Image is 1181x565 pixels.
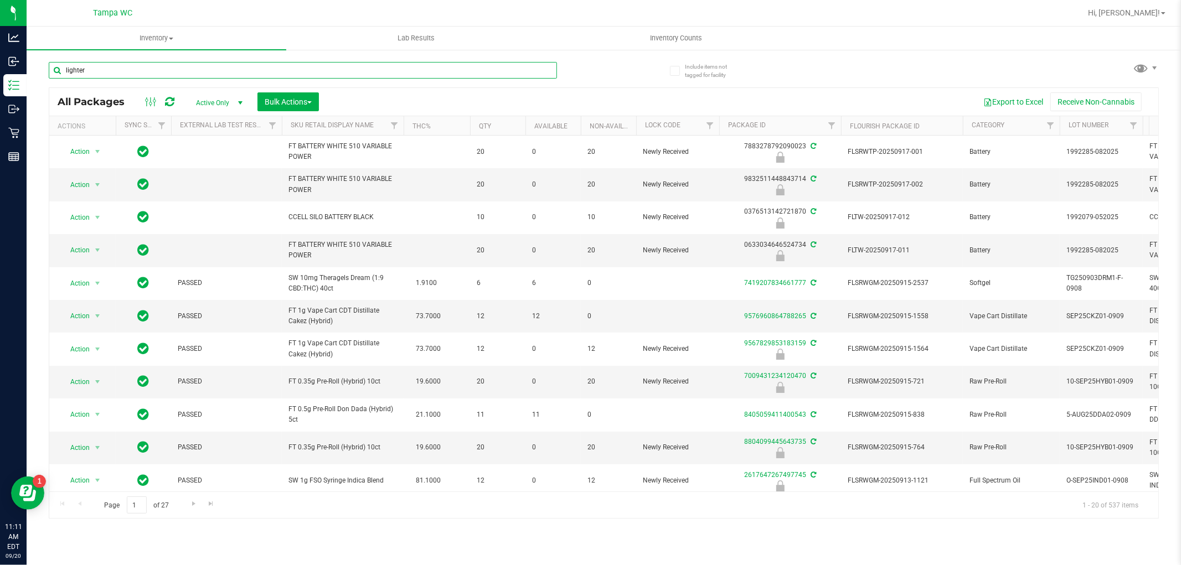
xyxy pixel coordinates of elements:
[969,245,1053,256] span: Battery
[1074,496,1147,513] span: 1 - 20 of 537 items
[410,308,446,324] span: 73.7000
[809,372,816,380] span: Sync from Compliance System
[728,121,766,129] a: Package ID
[532,410,574,420] span: 11
[138,341,149,356] span: In Sync
[264,116,282,135] a: Filter
[532,245,574,256] span: 0
[532,179,574,190] span: 0
[178,311,275,322] span: PASSED
[532,442,574,453] span: 0
[5,522,22,552] p: 11:11 AM EDT
[1066,344,1136,354] span: SEP25CKZ01-0909
[185,496,202,511] a: Go to the next page
[477,179,519,190] span: 20
[969,475,1053,486] span: Full Spectrum Oil
[60,440,90,455] span: Action
[138,439,149,455] span: In Sync
[848,212,956,222] span: FLTW-20250917-012
[587,311,630,322] span: 0
[49,62,557,79] input: Search Package ID, Item Name, SKU, Lot or Part Number...
[91,407,105,422] span: select
[8,80,19,91] inline-svg: Inventory
[643,245,713,256] span: Newly Received
[685,63,740,79] span: Include items not tagged for facility
[60,407,90,422] span: Action
[410,341,446,357] span: 73.7000
[848,245,956,256] span: FLTW-20250917-011
[477,311,519,322] span: 12
[809,142,816,150] span: Sync from Compliance System
[809,175,816,183] span: Sync from Compliance System
[848,376,956,387] span: FLSRWGM-20250915-721
[178,410,275,420] span: PASSED
[744,411,806,418] a: 8405059411400543
[969,147,1053,157] span: Battery
[91,440,105,455] span: select
[288,273,397,294] span: SW 10mg Theragels Dream (1:9 CBD:THC) 40ct
[138,473,149,488] span: In Sync
[718,250,843,261] div: Newly Received
[1050,92,1142,111] button: Receive Non-Cannabis
[718,382,843,393] div: Newly Received
[1066,273,1136,294] span: TG250903DRM1-F-0908
[744,438,806,445] a: 8804099445643735
[1125,116,1143,135] a: Filter
[27,33,286,43] span: Inventory
[60,276,90,291] span: Action
[288,305,397,326] span: FT 1g Vape Cart CDT Distillate Cakez (Hybrid)
[718,217,843,229] div: Newly Received
[288,475,397,486] span: SW 1g FSO Syringe Indica Blend
[60,473,90,488] span: Action
[976,92,1050,111] button: Export to Excel
[1088,8,1160,17] span: Hi, [PERSON_NAME]!
[643,442,713,453] span: Newly Received
[91,242,105,258] span: select
[969,311,1053,322] span: Vape Cart Distillate
[587,245,630,256] span: 20
[809,312,816,320] span: Sync from Compliance System
[848,311,956,322] span: FLSRWGM-20250915-1558
[643,179,713,190] span: Newly Received
[848,410,956,420] span: FLSRWGM-20250915-838
[587,475,630,486] span: 12
[1066,212,1136,222] span: 1992079-052025
[58,96,136,108] span: All Packages
[1066,179,1136,190] span: 1992285-082025
[153,116,171,135] a: Filter
[643,475,713,486] span: Newly Received
[718,349,843,360] div: Newly Received
[590,122,639,130] a: Non-Available
[8,56,19,67] inline-svg: Inbound
[95,496,178,514] span: Page of 27
[718,174,843,195] div: 9832511448843714
[718,152,843,163] div: Newly Received
[718,141,843,163] div: 7883278792090023
[265,97,312,106] span: Bulk Actions
[91,144,105,159] span: select
[587,344,630,354] span: 12
[1066,311,1136,322] span: SEP25CKZ01-0909
[718,240,843,261] div: 0633034646524734
[969,278,1053,288] span: Softgel
[848,278,956,288] span: FLSRWGM-20250915-2537
[848,475,956,486] span: FLSRWGM-20250913-1121
[288,338,397,359] span: FT 1g Vape Cart CDT Distillate Cakez (Hybrid)
[809,241,816,248] span: Sync from Compliance System
[587,147,630,157] span: 20
[1066,147,1136,157] span: 1992285-082025
[587,179,630,190] span: 20
[138,407,149,422] span: In Sync
[848,179,956,190] span: FLSRWTP-20250917-002
[288,404,397,425] span: FT 0.5g Pre-Roll Don Dada (Hybrid) 5ct
[412,122,431,130] a: THC%
[138,144,149,159] span: In Sync
[257,92,319,111] button: Bulk Actions
[744,372,806,380] a: 7009431234120470
[127,496,147,514] input: 1
[8,127,19,138] inline-svg: Retail
[477,147,519,157] span: 20
[288,141,397,162] span: FT BATTERY WHITE 510 VARIABLE POWER
[180,121,267,129] a: External Lab Test Result
[58,122,111,130] div: Actions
